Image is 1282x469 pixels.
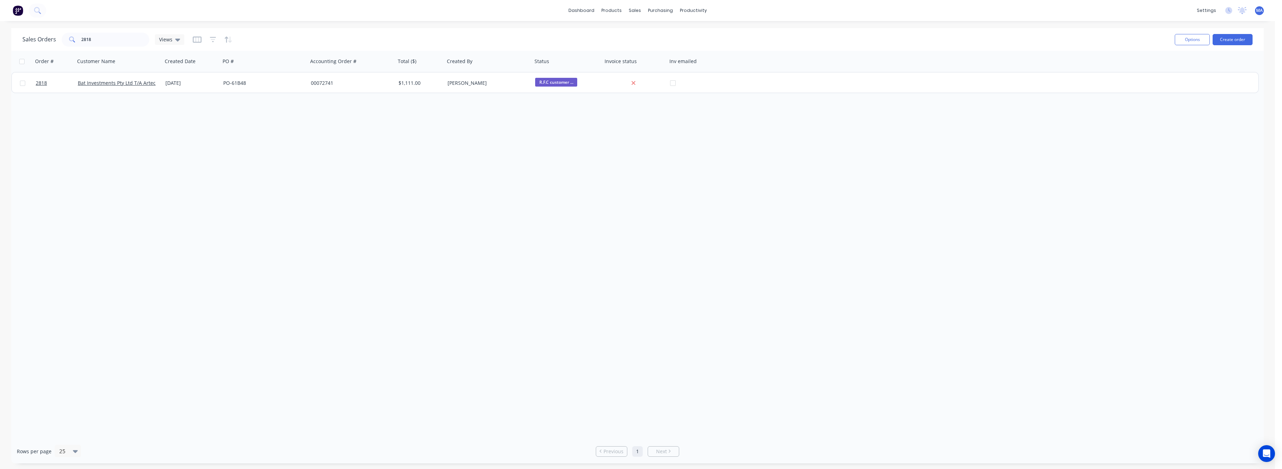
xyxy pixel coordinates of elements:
span: Views [159,36,172,43]
div: settings [1193,5,1220,16]
div: Inv emailed [669,58,697,65]
img: Factory [13,5,23,16]
a: Previous page [596,448,627,455]
div: Order # [35,58,54,65]
a: dashboard [565,5,598,16]
div: Customer Name [77,58,115,65]
a: 2818 [36,73,78,94]
div: Created Date [165,58,196,65]
div: PO-61B48 [223,80,301,87]
a: Bat Investments Pty Ltd T/A Artech Sheet Metal [78,80,188,86]
span: R.F.C customer ... [535,78,577,87]
div: Total ($) [398,58,416,65]
div: Status [534,58,549,65]
h1: Sales Orders [22,36,56,43]
div: products [598,5,625,16]
div: Invoice status [605,58,637,65]
div: sales [625,5,645,16]
div: productivity [676,5,710,16]
span: Rows per page [17,448,52,455]
input: Search... [81,33,150,47]
button: Create order [1213,34,1253,45]
div: [DATE] [165,80,218,87]
span: MA [1256,7,1263,14]
span: 2818 [36,80,47,87]
div: Open Intercom Messenger [1258,445,1275,462]
div: Accounting Order # [310,58,356,65]
div: Created By [447,58,472,65]
div: PO # [223,58,234,65]
ul: Pagination [593,446,682,457]
a: Next page [648,448,679,455]
div: $1,111.00 [398,80,440,87]
div: 00072741 [311,80,389,87]
span: Previous [604,448,623,455]
span: Next [656,448,667,455]
a: Page 1 is your current page [632,446,643,457]
div: purchasing [645,5,676,16]
button: Options [1175,34,1210,45]
div: [PERSON_NAME] [448,80,525,87]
